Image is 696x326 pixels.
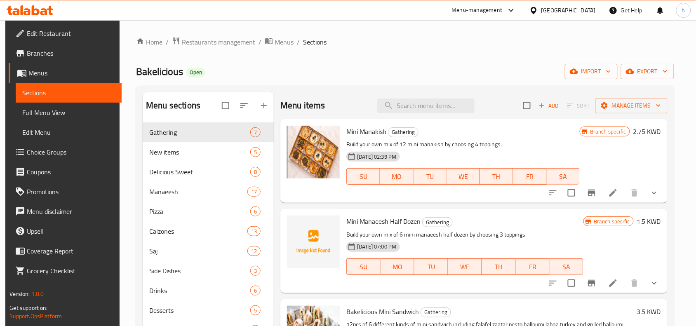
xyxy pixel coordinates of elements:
button: Add section [254,96,274,115]
button: Branch-specific-item [582,273,602,293]
span: WE [451,261,479,273]
button: FR [516,258,550,275]
span: Promotions [27,187,115,197]
span: 12 [248,247,260,255]
p: Build your own mix of 6 mini manaeesh half dozen by choosing 3 toppings [346,230,583,240]
div: items [250,127,261,137]
button: Branch-specific-item [582,183,602,203]
span: SA [550,171,577,183]
button: WE [448,258,482,275]
button: SU [346,168,380,185]
div: items [250,167,261,177]
span: Saj [149,246,247,256]
svg: Show Choices [649,188,659,198]
span: Manaeesh [149,187,247,197]
span: Add [538,101,560,110]
span: Manage items [602,101,661,111]
a: Restaurants management [172,37,255,47]
h6: 3.5 KWD [637,306,661,317]
a: Branches [9,43,122,63]
svg: Show Choices [649,278,659,288]
a: Edit Menu [16,122,122,142]
a: Promotions [9,182,122,202]
span: Upsell [27,226,115,236]
span: 3 [251,267,260,275]
div: Drinks [149,286,250,296]
span: Mini Manakish [346,125,386,138]
button: MO [381,258,414,275]
span: SU [350,261,377,273]
img: Mini Manakish [287,126,340,178]
a: Edit menu item [608,188,618,198]
span: SU [350,171,377,183]
div: Side Dishes3 [143,261,274,281]
span: Delicious Sweet [149,167,250,177]
span: Sort sections [234,96,254,115]
span: Choice Groups [27,147,115,157]
a: Menus [9,63,122,83]
div: Open [186,68,205,77]
span: 5 [251,148,260,156]
span: 6 [251,208,260,216]
span: h [682,6,685,15]
button: sort-choices [543,273,563,293]
span: [DATE] 02:39 PM [354,153,400,161]
span: MO [384,261,411,273]
h6: 2.75 KWD [633,126,661,137]
div: New items [149,147,250,157]
span: Gathering [149,127,250,137]
button: TH [482,258,516,275]
span: Select all sections [217,97,234,114]
span: Add item [536,99,562,112]
button: Add [536,99,562,112]
span: Mini Manaeesh Half Dozen [346,215,421,227]
span: Select to update [563,274,580,292]
div: Gathering [422,217,453,227]
span: Edit Menu [22,127,115,137]
button: show more [644,183,664,203]
span: Select section first [562,99,595,112]
button: WE [447,168,480,185]
span: Open [186,69,205,76]
span: FR [519,261,546,273]
div: items [250,286,261,296]
span: Menu disclaimer [27,206,115,216]
a: Sections [16,83,122,103]
button: TU [414,168,447,185]
span: Branch specific [587,128,629,136]
h2: Menu items [280,99,325,112]
button: delete [625,273,644,293]
span: Branch specific [590,218,633,225]
div: [GEOGRAPHIC_DATA] [541,6,596,15]
span: Gathering [423,218,452,227]
a: Grocery Checklist [9,261,122,281]
div: Gathering7 [143,122,274,142]
span: 6 [251,287,260,295]
button: SA [547,168,580,185]
a: Edit Restaurant [9,23,122,43]
div: New items5 [143,142,274,162]
div: items [250,147,261,157]
span: Get support on: [9,303,47,313]
span: Version: [9,288,30,299]
span: Branches [27,48,115,58]
span: TU [417,171,444,183]
span: Desserts [149,305,250,315]
div: Gathering [421,307,451,317]
span: Side Dishes [149,266,250,276]
a: Menu disclaimer [9,202,122,221]
span: 7 [251,129,260,136]
div: items [250,305,261,315]
button: TH [480,168,513,185]
span: MO [383,171,410,183]
span: Select to update [563,184,580,202]
div: Calzones13 [143,221,274,241]
span: TH [485,261,513,273]
button: TU [414,258,448,275]
a: Coverage Report [9,241,122,261]
span: WE [450,171,477,183]
div: items [247,187,261,197]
